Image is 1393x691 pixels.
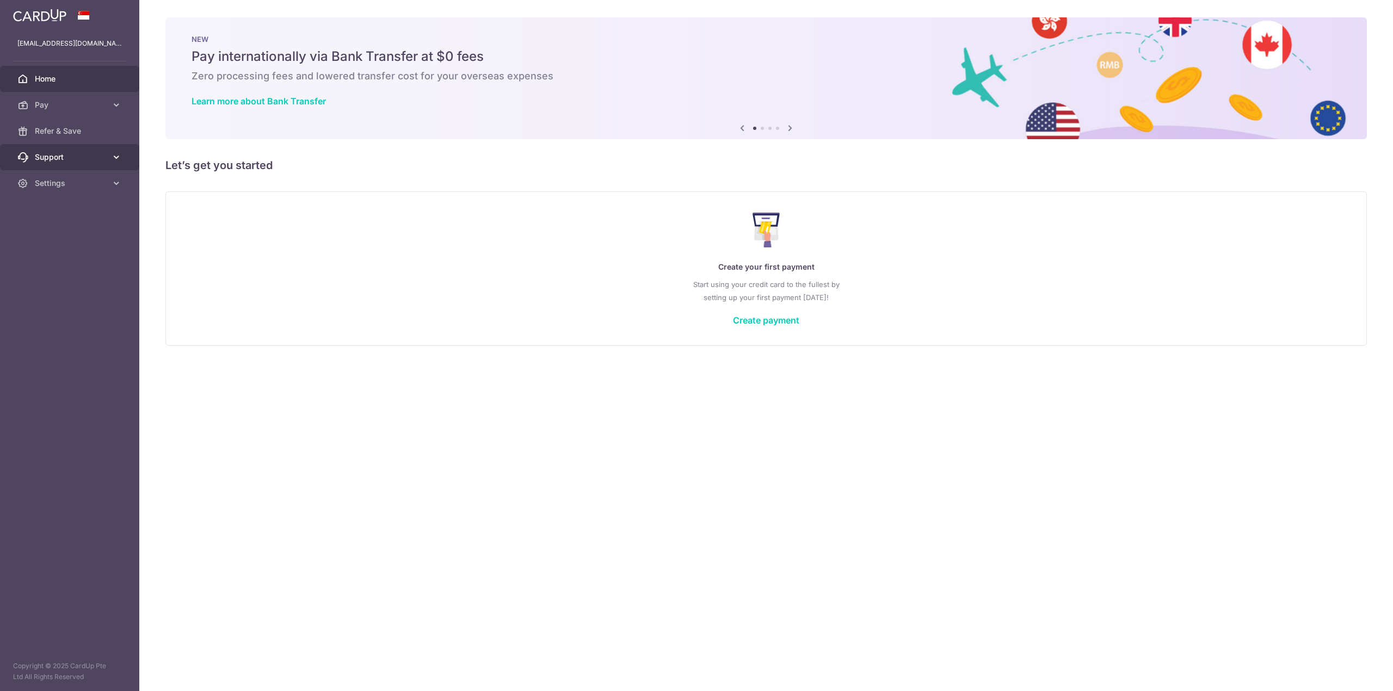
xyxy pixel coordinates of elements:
[35,126,107,136] span: Refer & Save
[35,178,107,189] span: Settings
[13,9,66,22] img: CardUp
[35,73,107,84] span: Home
[192,70,1341,83] h6: Zero processing fees and lowered transfer cost for your overseas expenses
[17,38,122,49] p: [EMAIL_ADDRESS][DOMAIN_NAME]
[188,278,1345,304] p: Start using your credit card to the fullest by setting up your first payment [DATE]!
[192,48,1341,65] h5: Pay internationally via Bank Transfer at $0 fees
[733,315,799,326] a: Create payment
[165,157,1367,174] h5: Let’s get you started
[192,96,326,107] a: Learn more about Bank Transfer
[188,260,1345,273] p: Create your first payment
[165,17,1367,139] img: Bank transfer banner
[192,35,1341,43] p: NEW
[753,213,780,247] img: Make Payment
[35,99,107,110] span: Pay
[35,152,107,163] span: Support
